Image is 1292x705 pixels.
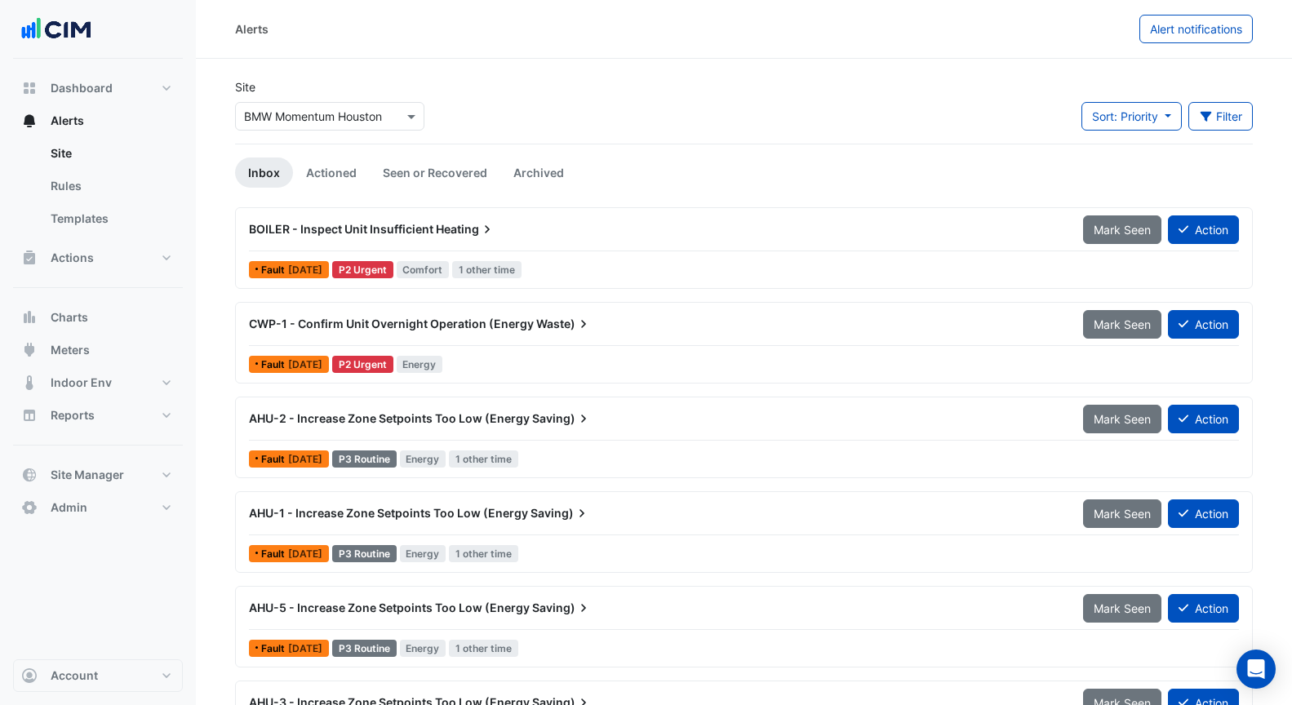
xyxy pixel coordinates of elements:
[249,222,433,236] span: BOILER - Inspect Unit Insufficient
[288,453,322,465] span: Fri 08-Aug-2025 00:15 AEST
[1094,317,1151,331] span: Mark Seen
[21,375,38,391] app-icon: Indoor Env
[532,410,592,427] span: Saving)
[21,342,38,358] app-icon: Meters
[51,250,94,266] span: Actions
[531,505,590,521] span: Saving)
[1094,601,1151,615] span: Mark Seen
[452,261,522,278] span: 1 other time
[13,242,183,274] button: Actions
[1094,507,1151,521] span: Mark Seen
[261,265,288,275] span: Fault
[1083,499,1161,528] button: Mark Seen
[51,80,113,96] span: Dashboard
[288,264,322,276] span: Thu 07-Aug-2025 21:15 AEST
[1092,109,1158,123] span: Sort: Priority
[51,375,112,391] span: Indoor Env
[332,356,393,373] div: P2 Urgent
[261,360,288,370] span: Fault
[21,250,38,266] app-icon: Actions
[332,640,397,657] div: P3 Routine
[288,358,322,370] span: Tue 05-Aug-2025 16:15 AEST
[288,548,322,560] span: Fri 08-Aug-2025 00:15 AEST
[249,506,528,520] span: AHU-1 - Increase Zone Setpoints Too Low (Energy
[261,549,288,559] span: Fault
[293,157,370,188] a: Actioned
[1083,215,1161,244] button: Mark Seen
[1168,405,1239,433] button: Action
[1168,594,1239,623] button: Action
[51,342,90,358] span: Meters
[51,407,95,423] span: Reports
[449,450,518,468] span: 1 other time
[38,202,183,235] a: Templates
[13,459,183,491] button: Site Manager
[21,309,38,326] app-icon: Charts
[21,407,38,423] app-icon: Reports
[397,356,443,373] span: Energy
[38,170,183,202] a: Rules
[13,366,183,399] button: Indoor Env
[249,411,530,425] span: AHU-2 - Increase Zone Setpoints Too Low (Energy
[1094,223,1151,237] span: Mark Seen
[332,450,397,468] div: P3 Routine
[532,600,592,616] span: Saving)
[449,640,518,657] span: 1 other time
[1081,102,1182,131] button: Sort: Priority
[249,317,534,330] span: CWP-1 - Confirm Unit Overnight Operation (Energy
[288,642,322,654] span: Fri 08-Aug-2025 00:15 AEST
[235,157,293,188] a: Inbox
[13,334,183,366] button: Meters
[1083,310,1161,339] button: Mark Seen
[1139,15,1253,43] button: Alert notifications
[13,491,183,524] button: Admin
[1168,499,1239,528] button: Action
[436,221,495,237] span: Heating
[51,113,84,129] span: Alerts
[370,157,500,188] a: Seen or Recovered
[21,80,38,96] app-icon: Dashboard
[13,137,183,242] div: Alerts
[500,157,577,188] a: Archived
[400,640,446,657] span: Energy
[51,667,98,684] span: Account
[1083,594,1161,623] button: Mark Seen
[13,72,183,104] button: Dashboard
[249,601,530,614] span: AHU-5 - Increase Zone Setpoints Too Low (Energy
[38,137,183,170] a: Site
[20,13,93,46] img: Company Logo
[1188,102,1254,131] button: Filter
[1150,22,1242,36] span: Alert notifications
[13,301,183,334] button: Charts
[21,113,38,129] app-icon: Alerts
[235,20,269,38] div: Alerts
[449,545,518,562] span: 1 other time
[13,399,183,432] button: Reports
[397,261,450,278] span: Comfort
[261,454,288,464] span: Fault
[13,104,183,137] button: Alerts
[536,316,592,332] span: Waste)
[21,499,38,516] app-icon: Admin
[400,545,446,562] span: Energy
[51,499,87,516] span: Admin
[261,644,288,654] span: Fault
[1094,412,1151,426] span: Mark Seen
[332,261,393,278] div: P2 Urgent
[1168,310,1239,339] button: Action
[1168,215,1239,244] button: Action
[400,450,446,468] span: Energy
[235,78,255,95] label: Site
[1083,405,1161,433] button: Mark Seen
[1237,650,1276,689] div: Open Intercom Messenger
[332,545,397,562] div: P3 Routine
[21,467,38,483] app-icon: Site Manager
[51,467,124,483] span: Site Manager
[51,309,88,326] span: Charts
[13,659,183,692] button: Account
